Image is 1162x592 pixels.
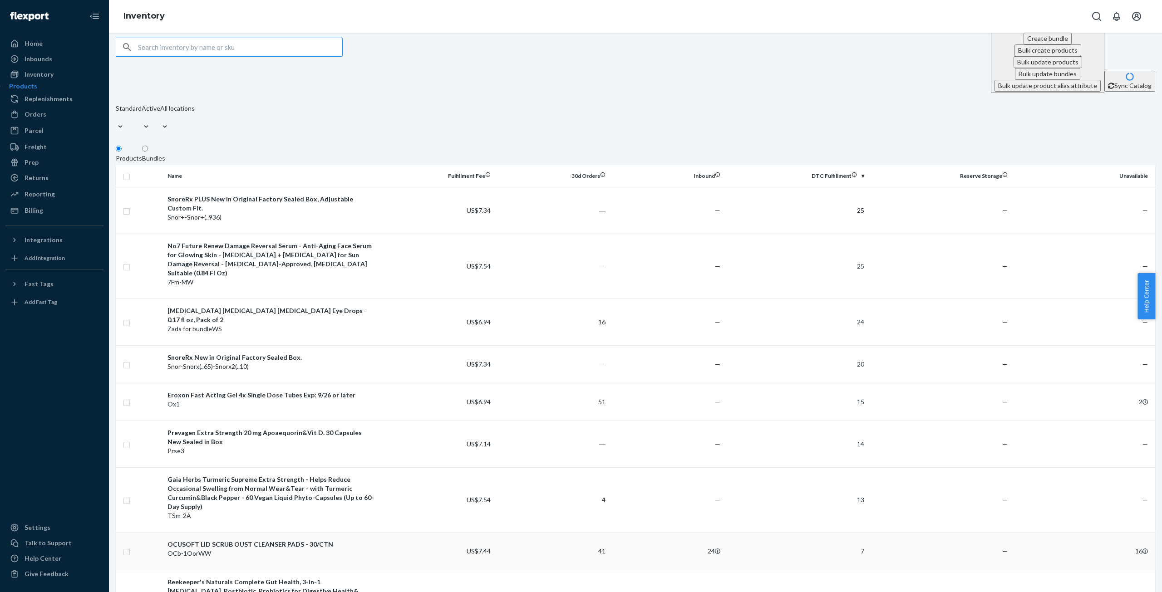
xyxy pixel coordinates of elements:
[5,155,103,170] a: Prep
[5,536,103,550] button: Talk to Support
[724,532,868,570] td: 7
[1018,46,1078,54] span: Bulk create products
[724,383,868,421] td: 15
[467,318,491,326] span: US$6.94
[467,206,491,214] span: US$7.34
[167,446,376,455] div: Prse3
[167,540,376,549] div: OCUSOFT LID SCRUB OUST CLEANSER PADS - 30/CTN
[167,549,376,558] div: OCb-1OorWW
[167,400,376,409] div: Ox1
[715,440,720,448] span: —
[1014,44,1081,56] button: Bulk create products
[715,360,720,368] span: —
[25,173,49,182] div: Returns
[467,440,491,448] span: US$7.14
[715,398,720,406] span: —
[467,398,491,406] span: US$6.94
[167,353,376,362] div: SnoreRx New in Original Factory Sealed Box.
[494,532,609,570] td: 41
[609,165,724,187] th: Inbound
[1002,318,1008,326] span: —
[5,67,103,82] a: Inventory
[467,360,491,368] span: US$7.34
[167,428,376,446] div: Prevagen Extra Strength 20 mg Apoaequorin&Vit D. 30 Capsules New Sealed in Box
[116,104,142,113] div: Standard
[167,306,376,324] div: [MEDICAL_DATA] [MEDICAL_DATA] [MEDICAL_DATA] Eye Drops - 0.17 fl oz, Pack of 2
[5,171,103,185] a: Returns
[494,234,609,298] td: ―
[5,567,103,581] button: Give Feedback
[25,254,65,262] div: Add Integration
[25,110,46,119] div: Orders
[25,126,44,135] div: Parcel
[1142,318,1148,326] span: —
[138,38,342,56] input: Search inventory by name or sku
[25,39,43,48] div: Home
[1011,383,1155,421] td: 2
[5,140,103,154] a: Freight
[123,11,165,21] a: Inventory
[494,345,609,383] td: ―
[5,251,103,265] a: Add Integration
[142,146,148,152] input: Bundles
[1011,532,1155,570] td: 16
[494,187,609,234] td: ―
[724,187,868,234] td: 25
[1027,34,1068,42] span: Create bundle
[494,421,609,467] td: ―
[1088,7,1106,25] button: Open Search Box
[164,165,379,187] th: Name
[5,82,103,91] a: Products
[1142,360,1148,368] span: —
[1015,68,1080,80] button: Bulk update bundles
[1017,58,1078,66] span: Bulk update products
[18,6,51,15] span: Support
[1104,71,1155,92] button: Sync Catalog
[5,203,103,218] a: Billing
[1137,273,1155,319] button: Help Center
[5,187,103,201] a: Reporting
[1142,496,1148,504] span: —
[494,165,609,187] th: 30d Orders
[25,54,52,64] div: Inbounds
[167,324,376,333] div: Zads for bundleWS
[142,104,160,113] div: Active
[25,538,72,548] div: Talk to Support
[25,70,54,79] div: Inventory
[991,1,1104,93] button: ActionCreate productCreate bundleBulk create productsBulk update productsBulk update bundlesBulk ...
[116,3,172,29] ol: breadcrumbs
[160,104,195,113] div: All locations
[724,467,868,532] td: 13
[609,532,724,570] td: 24
[868,165,1012,187] th: Reserve Storage
[167,362,376,371] div: Snor-Snorx(..65)-Snorx2(..10)
[1002,360,1008,368] span: —
[167,195,376,213] div: SnoreRx PLUS New in Original Factory Sealed Box, Adjustable Custom Fit.
[724,234,868,298] td: 25
[25,142,47,152] div: Freight
[5,36,103,51] a: Home
[85,7,103,25] button: Close Navigation
[5,107,103,122] a: Orders
[1011,165,1155,187] th: Unavailable
[467,262,491,270] span: US$7.54
[1014,56,1082,68] button: Bulk update products
[25,235,63,245] div: Integrations
[724,165,868,187] th: DTC Fulfillment
[25,298,57,306] div: Add Fast Tag
[1002,206,1008,214] span: —
[715,262,720,270] span: —
[1002,440,1008,448] span: —
[25,206,43,215] div: Billing
[1108,7,1126,25] button: Open notifications
[1142,262,1148,270] span: —
[494,467,609,532] td: 4
[1002,496,1008,504] span: —
[715,496,720,504] span: —
[160,113,161,122] input: All locations
[5,92,103,106] a: Replenishments
[167,241,376,278] div: No7 Future Renew Damage Reversal Serum - Anti-Aging Face Serum for Glowing Skin - [MEDICAL_DATA] ...
[1128,7,1146,25] button: Open account menu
